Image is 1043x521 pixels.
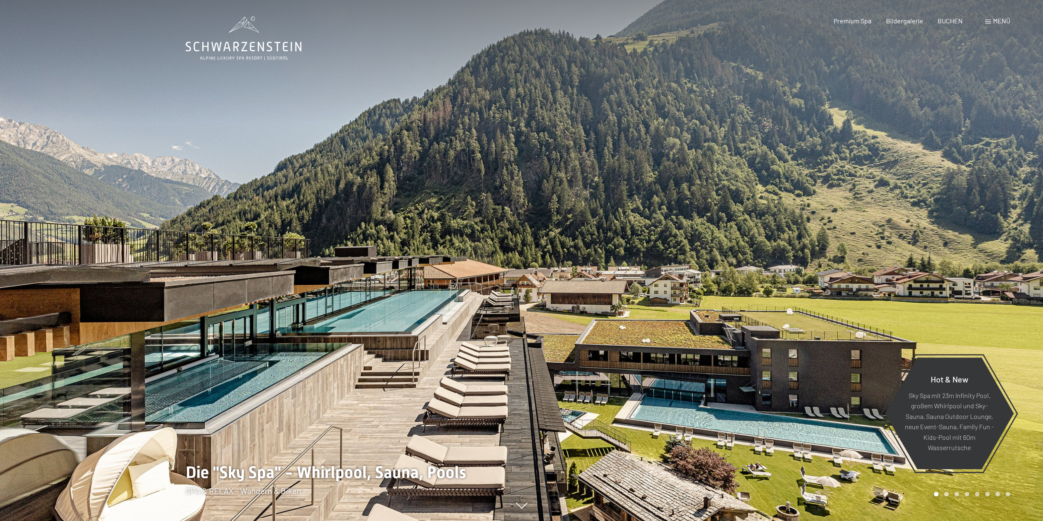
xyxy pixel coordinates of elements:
[993,17,1010,25] span: Menü
[938,17,963,25] a: BUCHEN
[944,492,949,496] div: Carousel Page 2
[975,492,979,496] div: Carousel Page 5
[886,17,923,25] a: Bildergalerie
[931,492,1010,496] div: Carousel Pagination
[934,492,938,496] div: Carousel Page 1 (Current Slide)
[1006,492,1010,496] div: Carousel Page 8
[884,357,1014,470] a: Hot & New Sky Spa mit 23m Infinity Pool, großem Whirlpool und Sky-Sauna, Sauna Outdoor Lounge, ne...
[931,374,968,384] span: Hot & New
[965,492,969,496] div: Carousel Page 4
[985,492,990,496] div: Carousel Page 6
[954,492,959,496] div: Carousel Page 3
[905,390,994,453] p: Sky Spa mit 23m Infinity Pool, großem Whirlpool und Sky-Sauna, Sauna Outdoor Lounge, neue Event-S...
[995,492,1000,496] div: Carousel Page 7
[834,17,871,25] a: Premium Spa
